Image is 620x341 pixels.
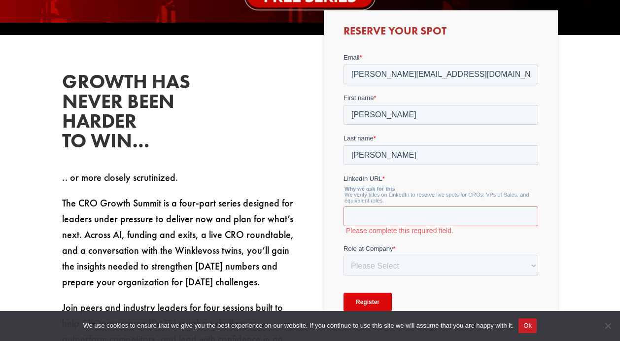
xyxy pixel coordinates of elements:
[62,197,294,288] span: The CRO Growth Summit is a four-part series designed for leaders under pressure to deliver now an...
[603,321,613,331] span: No
[344,26,538,41] h3: Reserve Your Spot
[62,72,210,156] h2: Growth has never been harder to win…
[344,53,538,330] iframe: Form 0
[83,321,514,331] span: We use cookies to ensure that we give you the best experience on our website. If you continue to ...
[518,318,537,333] button: Ok
[62,171,178,184] span: .. or more closely scrutinized.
